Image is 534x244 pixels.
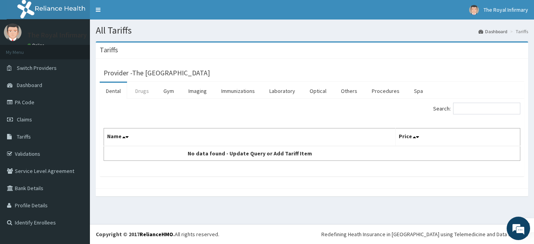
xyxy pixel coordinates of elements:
[100,83,127,99] a: Dental
[484,6,528,13] span: The Royal Infirmary
[366,83,406,99] a: Procedures
[129,83,155,99] a: Drugs
[90,224,534,244] footer: All rights reserved.
[453,103,520,114] input: Search:
[433,103,520,114] label: Search:
[17,64,57,71] span: Switch Providers
[17,133,31,140] span: Tariffs
[303,83,333,99] a: Optical
[4,23,22,41] img: User Image
[17,116,32,123] span: Claims
[508,28,528,35] li: Tariffs
[182,83,213,99] a: Imaging
[27,32,87,39] p: The Royal Infirmary
[104,69,210,77] h3: Provider - The [GEOGRAPHIC_DATA]
[157,83,180,99] a: Gym
[96,231,175,238] strong: Copyright © 2017 .
[478,28,507,35] a: Dashboard
[100,46,118,53] h3: Tariffs
[335,83,364,99] a: Others
[104,128,396,146] th: Name
[408,83,429,99] a: Spa
[27,43,46,48] a: Online
[96,25,528,36] h1: All Tariffs
[395,128,520,146] th: Price
[321,230,528,238] div: Redefining Heath Insurance in [GEOGRAPHIC_DATA] using Telemedicine and Data Science!
[104,146,396,161] td: No data found - Update Query or Add Tariff Item
[215,83,261,99] a: Immunizations
[17,82,42,89] span: Dashboard
[469,5,479,15] img: User Image
[263,83,301,99] a: Laboratory
[140,231,173,238] a: RelianceHMO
